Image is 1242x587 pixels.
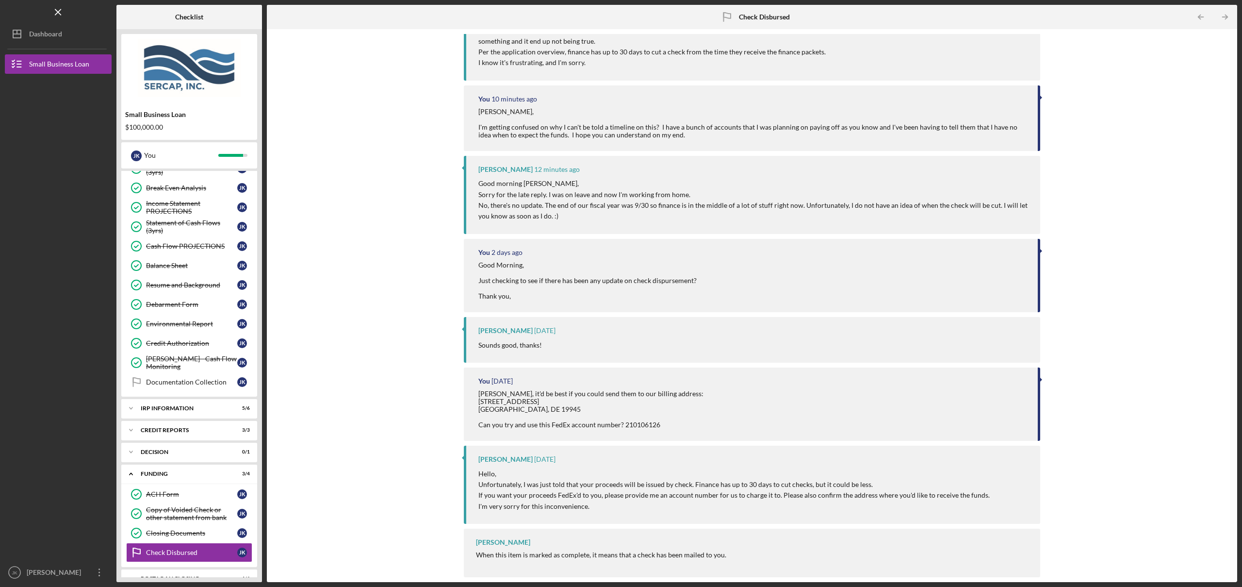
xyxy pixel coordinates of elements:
p: I'm very sorry for this inconvenience. [478,501,990,512]
a: Break Even AnalysisJK [126,178,252,198]
p: Sorry for the late reply. I was on leave and now I'm working from home. [478,189,1030,200]
div: IRP Information [141,405,226,411]
p: I know it's frustrating, and I'm sorry. [478,57,1030,68]
a: Credit AuthorizationJK [126,334,252,353]
div: J K [131,151,142,161]
a: Copy of Voided Check or other statement from bankJK [126,504,252,523]
b: Checklist [175,13,203,21]
p: If you want your proceeds FedEx'd to you, please provide me an account number for us to charge it... [478,490,990,501]
p: Sounds good, thanks! [478,340,542,351]
img: Product logo [121,39,257,97]
a: Closing DocumentsJK [126,523,252,543]
div: 3 / 4 [232,471,250,477]
div: Good Morning, Just checking to see if there has been any update on check dispursement? Thank you, [478,261,698,300]
div: J K [237,377,247,387]
div: Closing Documents [146,529,237,537]
a: Cash Flow PROJECTIONSJK [126,236,252,256]
div: [PERSON_NAME] [478,327,533,335]
button: Dashboard [5,24,112,44]
div: J K [237,261,247,270]
div: credit reports [141,427,226,433]
time: 2025-09-30 20:01 [491,377,513,385]
div: When this item is marked as complete, it means that a check has been mailed to you. Please note t... [476,551,726,574]
div: Cash Flow PROJECTIONS [146,242,237,250]
div: [PERSON_NAME] [24,563,87,585]
div: Documentation Collection [146,378,237,386]
div: You [144,147,218,164]
button: Small Business Loan [5,54,112,74]
div: J K [237,183,247,193]
div: [PERSON_NAME] [476,538,530,546]
div: [PERSON_NAME] - Cash Flow Monitoring [146,355,237,370]
div: Copy of Voided Check or other statement from bank [146,506,237,521]
time: 2025-09-30 19:51 [534,455,556,463]
div: Small Business Loan [125,111,253,118]
div: J K [237,222,247,232]
text: JK [12,570,17,575]
div: [PERSON_NAME], I'm getting confused on why I can't be told a timeline on this? I have a bunch of ... [478,108,1028,139]
a: Statement of Cash Flows (3yrs)JK [126,217,252,236]
a: [PERSON_NAME] - Cash Flow MonitoringJK [126,353,252,372]
div: Resume and Background [146,281,237,289]
div: POST LOAN CLOSING [141,576,226,582]
button: JK[PERSON_NAME] [5,563,112,582]
div: Funding [141,471,226,477]
a: Environmental ReportJK [126,314,252,334]
div: Statement of Cash Flows (3yrs) [146,219,237,235]
div: Income Statement PROJECTIONS [146,200,237,215]
a: Debarment FormJK [126,295,252,314]
div: 1 / 6 [232,576,250,582]
div: Break Even Analysis [146,184,237,192]
a: Income Statement PROJECTIONSJK [126,198,252,217]
div: J K [237,358,247,368]
div: J K [237,509,247,519]
a: Resume and BackgroundJK [126,275,252,295]
div: You [478,249,490,256]
div: [PERSON_NAME] [478,166,533,173]
div: J K [237,241,247,251]
time: 2025-10-08 13:35 [491,95,537,103]
div: Credit Authorization [146,339,237,347]
div: J K [237,319,247,329]
div: Debarment Form [146,301,237,308]
a: Documentation CollectionJK [126,372,252,392]
time: 2025-10-06 13:41 [491,249,523,256]
div: Dashboard [29,24,62,46]
div: J K [237,338,247,348]
a: Check DisbursedJK [126,543,252,562]
div: [PERSON_NAME] [478,455,533,463]
div: Check Disbursed [146,549,237,556]
div: 3 / 3 [232,427,250,433]
div: Environmental Report [146,320,237,328]
time: 2025-10-01 12:37 [534,327,556,335]
b: Check Disbursed [739,13,790,21]
div: [PERSON_NAME], it'd be best if you could send them to our billing address: [STREET_ADDRESS] [GEOG... [478,390,705,429]
p: Good morning [PERSON_NAME], [478,178,1030,189]
div: 0 / 1 [232,449,250,455]
a: ACH FormJK [126,485,252,504]
div: J K [237,202,247,212]
p: Hello, [478,469,990,479]
div: Decision [141,449,226,455]
p: No, there's no update. The end of our fiscal year was 9/30 so finance is in the middle of a lot o... [478,200,1030,222]
div: J K [237,548,247,557]
p: Unfortunately, I was just told that your proceeds will be issued by check. Finance has up to 30 d... [478,479,990,490]
div: $100,000.00 [125,123,253,131]
time: 2025-10-08 13:33 [534,166,580,173]
div: ACH Form [146,490,237,498]
div: You [478,377,490,385]
div: Small Business Loan [29,54,89,76]
div: J K [237,280,247,290]
div: Balance Sheet [146,262,237,269]
div: J K [237,489,247,499]
div: J K [237,528,247,538]
div: J K [237,300,247,309]
p: Per the application overview, finance has up to 30 days to cut a check from the time they receive... [478,47,1030,57]
div: You [478,95,490,103]
a: Balance SheetJK [126,256,252,275]
div: 5 / 6 [232,405,250,411]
